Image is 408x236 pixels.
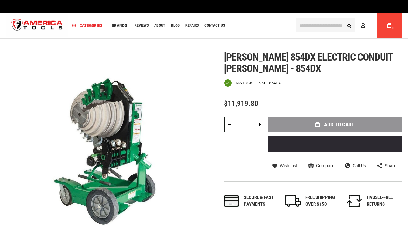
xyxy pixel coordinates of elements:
[234,81,252,85] span: In stock
[171,24,180,27] span: Blog
[259,81,269,85] strong: SKU
[183,21,202,30] a: Repairs
[269,81,281,85] div: 854DX
[168,21,183,30] a: Blog
[224,195,239,207] img: payments
[272,163,298,168] a: Wish List
[385,163,396,168] span: Share
[72,23,103,28] span: Categories
[154,24,165,27] span: About
[112,23,127,28] span: Brands
[383,13,395,38] a: 0
[224,79,252,87] div: Availability
[353,163,366,168] span: Call Us
[6,14,68,38] img: America Tools
[347,195,362,207] img: returns
[367,194,402,208] div: HASSLE-FREE RETURNS
[204,24,225,27] span: Contact Us
[280,163,298,168] span: Wish List
[285,195,301,207] img: shipping
[224,51,393,75] span: [PERSON_NAME] 854dx electric conduit [PERSON_NAME] - 854dx
[224,99,258,108] span: $11,919.80
[202,21,228,30] a: Contact Us
[185,24,199,27] span: Repairs
[6,14,68,38] a: store logo
[151,21,168,30] a: About
[132,21,151,30] a: Reviews
[109,21,130,30] a: Brands
[345,163,366,168] a: Call Us
[308,163,334,168] a: Compare
[343,19,355,32] button: Search
[69,21,106,30] a: Categories
[316,163,334,168] span: Compare
[244,194,279,208] div: Secure & fast payments
[135,24,149,27] span: Reviews
[305,194,340,208] div: FREE SHIPPING OVER $150
[392,26,394,30] span: 0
